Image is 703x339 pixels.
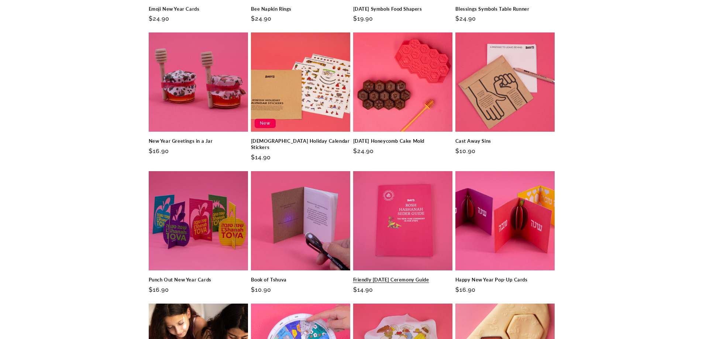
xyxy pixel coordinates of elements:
a: [DEMOGRAPHIC_DATA] Holiday Calendar Stickers [251,138,350,151]
a: Happy New Year Pop-Up Cards [455,277,555,283]
a: Blessings Symbols Table Runner [455,6,555,12]
a: Cast Away Sins [455,138,555,144]
a: Emoji New Year Cards [149,6,248,12]
a: [DATE] Symbols Food Shapers [353,6,452,12]
a: Bee Napkin Rings [251,6,350,12]
a: Punch Out New Year Cards [149,277,248,283]
a: [DATE] Honeycomb Cake Mold [353,138,452,144]
a: New Year Greetings in a Jar [149,138,248,144]
a: Friendly [DATE] Ceremony Guide [353,277,452,283]
a: Book of Tshuva [251,277,350,283]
